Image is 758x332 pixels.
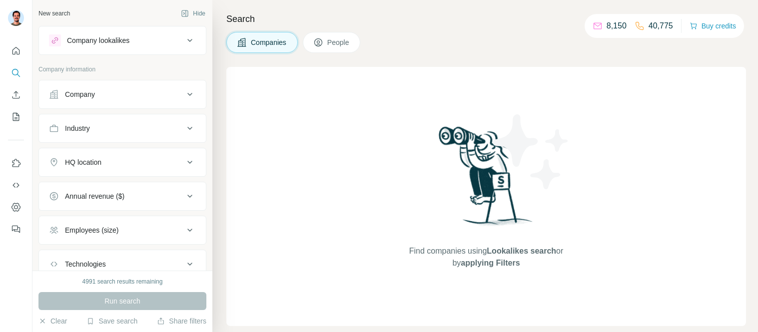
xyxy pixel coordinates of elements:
[607,20,627,32] p: 8,150
[157,316,206,326] button: Share filters
[434,124,538,235] img: Surfe Illustration - Woman searching with binoculars
[65,191,124,201] div: Annual revenue ($)
[65,259,106,269] div: Technologies
[39,150,206,174] button: HQ location
[38,65,206,74] p: Company information
[8,220,24,238] button: Feedback
[8,10,24,26] img: Avatar
[65,123,90,133] div: Industry
[690,19,736,33] button: Buy credits
[39,184,206,208] button: Annual revenue ($)
[461,259,520,267] span: applying Filters
[8,198,24,216] button: Dashboard
[65,157,101,167] div: HQ location
[65,89,95,99] div: Company
[39,252,206,276] button: Technologies
[327,37,350,47] span: People
[65,225,118,235] div: Employees (size)
[86,316,137,326] button: Save search
[82,277,163,286] div: 4991 search results remaining
[39,218,206,242] button: Employees (size)
[39,82,206,106] button: Company
[39,116,206,140] button: Industry
[39,28,206,52] button: Company lookalikes
[8,86,24,104] button: Enrich CSV
[8,154,24,172] button: Use Surfe on LinkedIn
[226,12,746,26] h4: Search
[38,316,67,326] button: Clear
[8,108,24,126] button: My lists
[67,35,129,45] div: Company lookalikes
[649,20,673,32] p: 40,775
[38,9,70,18] div: New search
[406,245,566,269] span: Find companies using or by
[174,6,212,21] button: Hide
[8,176,24,194] button: Use Surfe API
[486,107,576,197] img: Surfe Illustration - Stars
[8,42,24,60] button: Quick start
[8,64,24,82] button: Search
[487,247,556,255] span: Lookalikes search
[251,37,287,47] span: Companies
